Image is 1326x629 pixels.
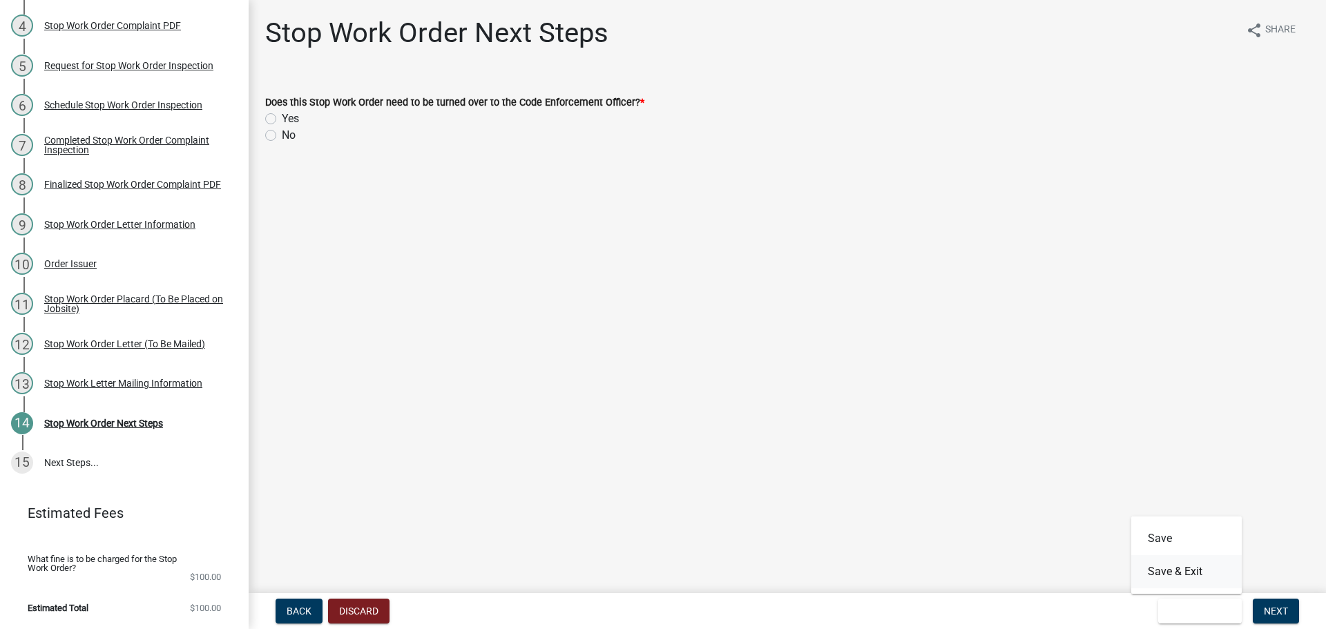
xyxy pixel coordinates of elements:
div: 10 [11,253,33,275]
span: $100.00 [190,572,221,581]
div: Stop Work Order Next Steps [44,418,163,428]
div: Request for Stop Work Order Inspection [44,61,213,70]
button: Next [1253,599,1299,623]
div: Stop Work Letter Mailing Information [44,378,202,388]
div: 11 [11,293,33,315]
span: Next [1264,606,1288,617]
div: Stop Work Order Letter Information [44,220,195,229]
div: 9 [11,213,33,235]
div: 5 [11,55,33,77]
div: 6 [11,94,33,116]
i: share [1246,22,1262,39]
span: Share [1265,22,1296,39]
div: 15 [11,452,33,474]
button: Back [276,599,323,623]
div: Stop Work Order Complaint PDF [44,21,181,30]
button: Save & Exit [1131,555,1242,588]
span: $100.00 [190,603,221,612]
label: Does this Stop Work Order need to be turned over to the Code Enforcement Officer? [265,98,644,108]
div: Completed Stop Work Order Complaint Inspection [44,135,227,155]
div: Schedule Stop Work Order Inspection [44,100,202,110]
button: Save [1131,522,1242,555]
div: Stop Work Order Placard (To Be Placed on Jobsite) [44,294,227,313]
div: Save & Exit [1131,516,1242,594]
button: shareShare [1235,17,1307,43]
div: Stop Work Order Letter (To Be Mailed) [44,339,205,349]
div: 8 [11,173,33,195]
span: What fine is to be charged for the Stop Work Order? [28,554,199,572]
div: 13 [11,372,33,394]
div: Finalized Stop Work Order Complaint PDF [44,180,221,189]
div: 12 [11,333,33,355]
label: No [282,127,296,144]
a: Estimated Fees [11,499,227,527]
div: 14 [11,412,33,434]
span: Estimated Total [28,603,88,612]
button: Save & Exit [1158,599,1242,623]
span: Save & Exit [1169,606,1222,617]
h1: Stop Work Order Next Steps [265,17,608,50]
div: Order Issuer [44,259,97,269]
div: 7 [11,134,33,156]
span: Back [287,606,311,617]
label: Yes [282,110,299,127]
button: Discard [328,599,390,623]
div: 4 [11,14,33,37]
